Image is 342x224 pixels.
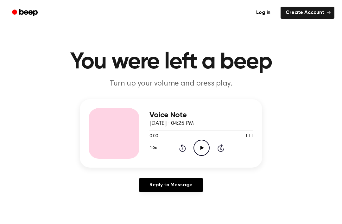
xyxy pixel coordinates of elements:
[139,178,203,192] a: Reply to Message
[149,133,158,140] span: 0:00
[250,5,277,20] a: Log in
[149,121,194,126] span: [DATE] · 04:25 PM
[245,133,253,140] span: 1:11
[149,111,253,119] h3: Voice Note
[149,143,159,153] button: 1.0x
[49,79,293,89] p: Turn up your volume and press play.
[8,7,43,19] a: Beep
[9,51,333,74] h1: You were left a beep
[281,7,334,19] a: Create Account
